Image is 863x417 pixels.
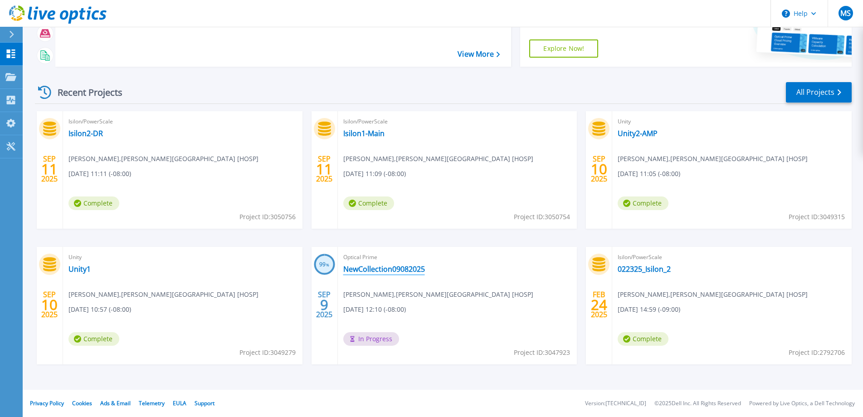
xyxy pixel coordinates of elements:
a: View More [458,50,500,59]
span: 11 [41,165,58,173]
span: [PERSON_NAME] , [PERSON_NAME][GEOGRAPHIC_DATA] [HOSP] [618,289,808,299]
span: [PERSON_NAME] , [PERSON_NAME][GEOGRAPHIC_DATA] [HOSP] [343,154,533,164]
a: Ads & Email [100,399,131,407]
span: Isilon/PowerScale [343,117,572,127]
li: © 2025 Dell Inc. All Rights Reserved [654,401,741,407]
a: NewCollection09082025 [343,265,425,274]
span: [DATE] 11:09 (-08:00) [343,169,406,179]
a: Unity2-AMP [618,129,658,138]
span: Complete [618,196,668,210]
span: Complete [68,332,119,346]
span: [PERSON_NAME] , [PERSON_NAME][GEOGRAPHIC_DATA] [HOSP] [68,289,258,299]
a: Telemetry [139,399,165,407]
li: Powered by Live Optics, a Dell Technology [749,401,855,407]
div: SEP 2025 [316,288,333,321]
span: In Progress [343,332,399,346]
span: Project ID: 3049279 [239,348,296,358]
span: 10 [591,165,607,173]
a: 022325_Isilon_2 [618,265,671,274]
span: [DATE] 14:59 (-09:00) [618,304,680,314]
span: Isilon/PowerScale [618,252,846,262]
span: [PERSON_NAME] , [PERSON_NAME][GEOGRAPHIC_DATA] [HOSP] [618,154,808,164]
span: Isilon/PowerScale [68,117,297,127]
span: [DATE] 10:57 (-08:00) [68,304,131,314]
span: MS [840,10,851,17]
span: Project ID: 3047923 [514,348,570,358]
div: SEP 2025 [590,152,608,186]
span: Optical Prime [343,252,572,262]
span: 11 [316,165,332,173]
span: Project ID: 3050756 [239,212,296,222]
a: Explore Now! [529,39,598,58]
div: Recent Projects [35,81,135,103]
span: 24 [591,301,607,309]
span: Project ID: 3049315 [789,212,845,222]
div: SEP 2025 [41,152,58,186]
a: Support [195,399,215,407]
div: SEP 2025 [316,152,333,186]
span: Project ID: 2792706 [789,348,845,358]
span: [DATE] 12:10 (-08:00) [343,304,406,314]
span: Unity [618,117,846,127]
a: Privacy Policy [30,399,64,407]
span: Project ID: 3050754 [514,212,570,222]
a: All Projects [786,82,852,103]
a: EULA [173,399,186,407]
div: SEP 2025 [41,288,58,321]
span: [DATE] 11:05 (-08:00) [618,169,680,179]
li: Version: [TECHNICAL_ID] [585,401,646,407]
span: Complete [343,196,394,210]
h3: 99 [314,260,335,270]
a: Isilon2-DR [68,129,103,138]
span: [DATE] 11:11 (-08:00) [68,169,131,179]
div: FEB 2025 [590,288,608,321]
span: Complete [68,196,119,210]
span: [PERSON_NAME] , [PERSON_NAME][GEOGRAPHIC_DATA] [HOSP] [68,154,258,164]
span: 10 [41,301,58,309]
span: [PERSON_NAME] , [PERSON_NAME][GEOGRAPHIC_DATA] [HOSP] [343,289,533,299]
a: Cookies [72,399,92,407]
a: Isilon1-Main [343,129,385,138]
span: % [326,262,329,267]
span: Complete [618,332,668,346]
span: Unity [68,252,297,262]
span: 9 [320,301,328,309]
a: Unity1 [68,265,91,274]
